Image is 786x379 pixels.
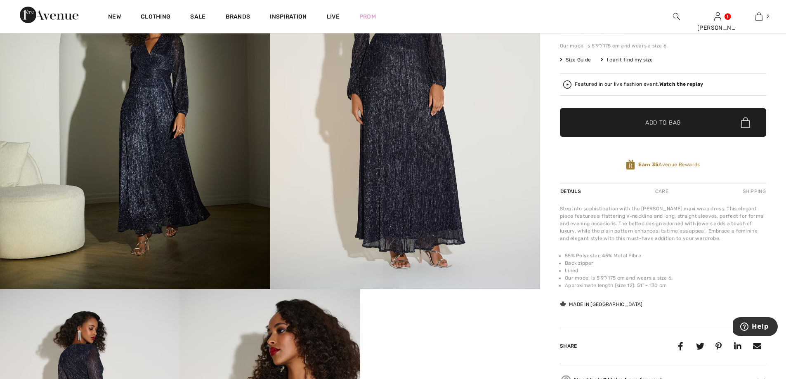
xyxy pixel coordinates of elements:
[560,42,766,49] div: Our model is 5'9"/175 cm and wears a size 6.
[626,159,635,170] img: Avenue Rewards
[327,12,340,21] a: Live
[638,161,700,168] span: Avenue Rewards
[20,7,78,23] img: 1ère Avenue
[638,162,659,167] strong: Earn 35
[360,289,540,379] video: Your browser does not support the video tag.
[739,12,779,21] a: 2
[560,184,583,199] div: Details
[714,12,721,21] img: My Info
[190,13,205,22] a: Sale
[565,267,766,274] li: Lined
[226,13,250,22] a: Brands
[560,301,643,308] div: Made in [GEOGRAPHIC_DATA]
[755,12,762,21] img: My Bag
[645,118,681,127] span: Add to Bag
[767,13,769,20] span: 2
[575,82,703,87] div: Featured in our live fashion event.
[648,184,675,199] div: Care
[565,274,766,282] li: Our model is 5'9"/175 cm and wears a size 6.
[563,80,571,89] img: Watch the replay
[733,317,778,338] iframe: Opens a widget where you can find more information
[673,12,680,21] img: search the website
[741,117,750,128] img: Bag.svg
[270,13,307,22] span: Inspiration
[565,252,766,259] li: 55% Polyester, 45% Metal Fibre
[659,81,703,87] strong: Watch the replay
[601,56,653,64] div: I can't find my size
[560,56,591,64] span: Size Guide
[697,24,738,32] div: [PERSON_NAME]
[565,282,766,289] li: Approximate length (size 12): 51" - 130 cm
[741,184,766,199] div: Shipping
[560,108,766,137] button: Add to Bag
[560,343,577,349] span: Share
[141,13,170,22] a: Clothing
[359,12,376,21] a: Prom
[108,13,121,22] a: New
[565,259,766,267] li: Back zipper
[560,205,766,242] div: Step into sophistication with the [PERSON_NAME] maxi wrap dress. This elegant piece features a fl...
[714,12,721,20] a: Sign In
